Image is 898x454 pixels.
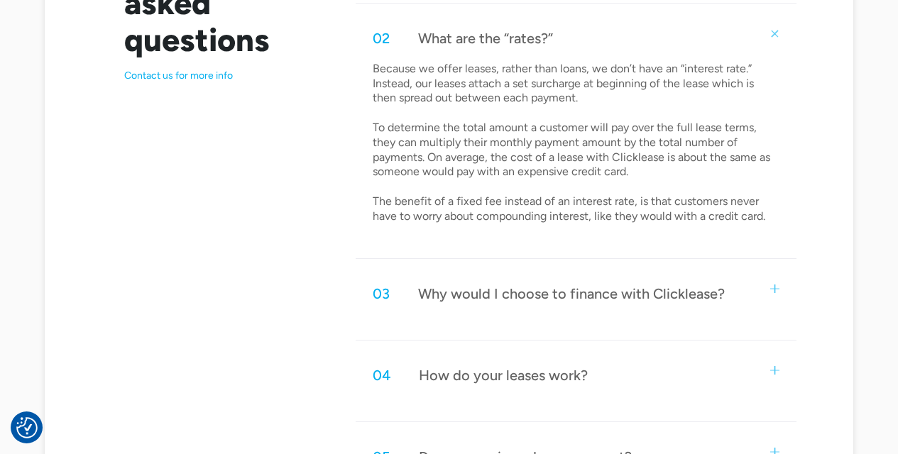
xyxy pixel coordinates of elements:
[770,284,779,294] img: small plus
[373,29,390,48] div: 02
[373,284,390,303] div: 03
[16,417,38,438] button: Consent Preferences
[373,366,390,384] div: 04
[16,417,38,438] img: Revisit consent button
[418,29,553,48] div: What are the “rates?”
[768,27,781,40] img: small plus
[124,70,322,82] p: Contact us for more info
[419,366,588,384] div: How do your leases work?
[418,284,725,303] div: Why would I choose to finance with Clicklease?
[770,366,779,375] img: small plus
[373,62,779,224] p: Because we offer leases, rather than loans, we don’t have an “interest rate.” Instead, our leases...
